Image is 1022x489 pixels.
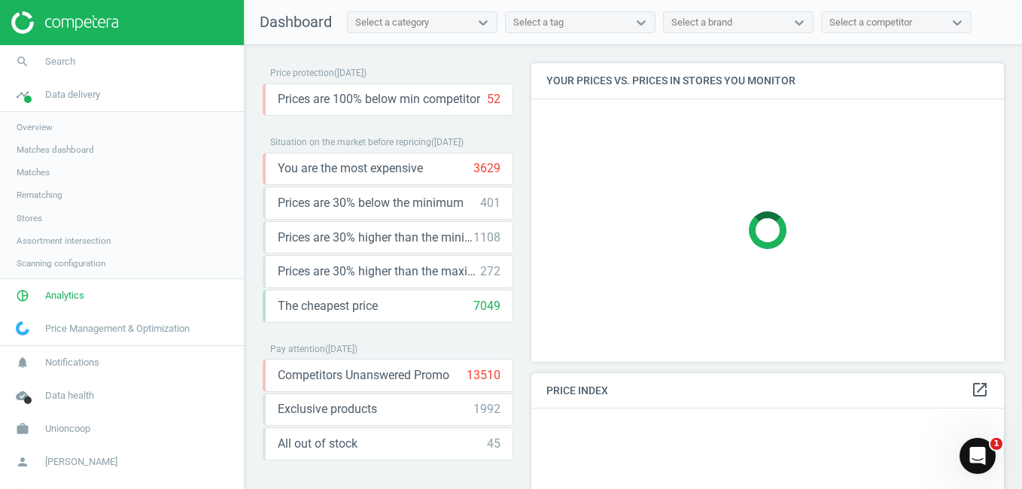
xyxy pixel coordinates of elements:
div: 45 [487,436,500,452]
a: open_in_new [971,381,989,400]
span: Price Management & Optimization [45,322,190,336]
i: work [8,415,37,443]
span: 1 [990,438,1002,450]
div: 1108 [473,229,500,246]
iframe: Intercom live chat [960,438,996,474]
span: Pay attention [270,344,325,354]
i: cloud_done [8,381,37,410]
span: Competitors Unanswered Promo [278,367,449,384]
img: ajHJNr6hYgQAAAAASUVORK5CYII= [11,11,118,34]
span: Search [45,55,75,68]
span: ( [DATE] ) [334,68,367,78]
span: You are the most expensive [278,160,423,177]
span: Scanning configuration [17,257,105,269]
span: Analytics [45,289,84,302]
span: Situation on the market before repricing [270,137,431,147]
span: Prices are 100% below min competitor [278,91,480,108]
div: 401 [480,195,500,211]
span: Dashboard [260,13,332,31]
i: open_in_new [971,381,989,399]
span: [PERSON_NAME] [45,455,117,469]
div: 13510 [467,367,500,384]
span: ( [DATE] ) [325,344,357,354]
span: Prices are 30% higher than the minimum [278,229,473,246]
span: Price protection [270,68,334,78]
i: search [8,47,37,76]
div: 7049 [473,298,500,314]
span: Stores [17,212,42,224]
div: 1992 [473,401,500,418]
span: ( [DATE] ) [431,137,464,147]
span: Matches dashboard [17,144,94,156]
i: person [8,448,37,476]
div: 272 [480,263,500,280]
span: Rematching [17,189,62,201]
div: Select a brand [671,16,732,29]
i: pie_chart_outlined [8,281,37,310]
span: Prices are 30% below the minimum [278,195,464,211]
span: Prices are 30% higher than the maximal [278,263,480,280]
span: Notifications [45,356,99,369]
span: The cheapest price [278,298,378,314]
div: 3629 [473,160,500,177]
div: 52 [487,91,500,108]
span: Unioncoop [45,422,90,436]
span: Data health [45,389,94,402]
div: Select a tag [513,16,564,29]
div: Select a category [355,16,429,29]
span: Assortment intersection [17,235,111,247]
i: timeline [8,80,37,109]
span: Exclusive products [278,401,377,418]
img: wGWNvw8QSZomAAAAABJRU5ErkJggg== [16,321,29,336]
span: Data delivery [45,88,100,102]
i: notifications [8,348,37,377]
h4: Your prices vs. prices in stores you monitor [531,63,1004,99]
span: Matches [17,166,50,178]
h4: Price Index [531,373,1004,409]
span: Overview [17,121,53,133]
div: Select a competitor [829,16,912,29]
span: All out of stock [278,436,357,452]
